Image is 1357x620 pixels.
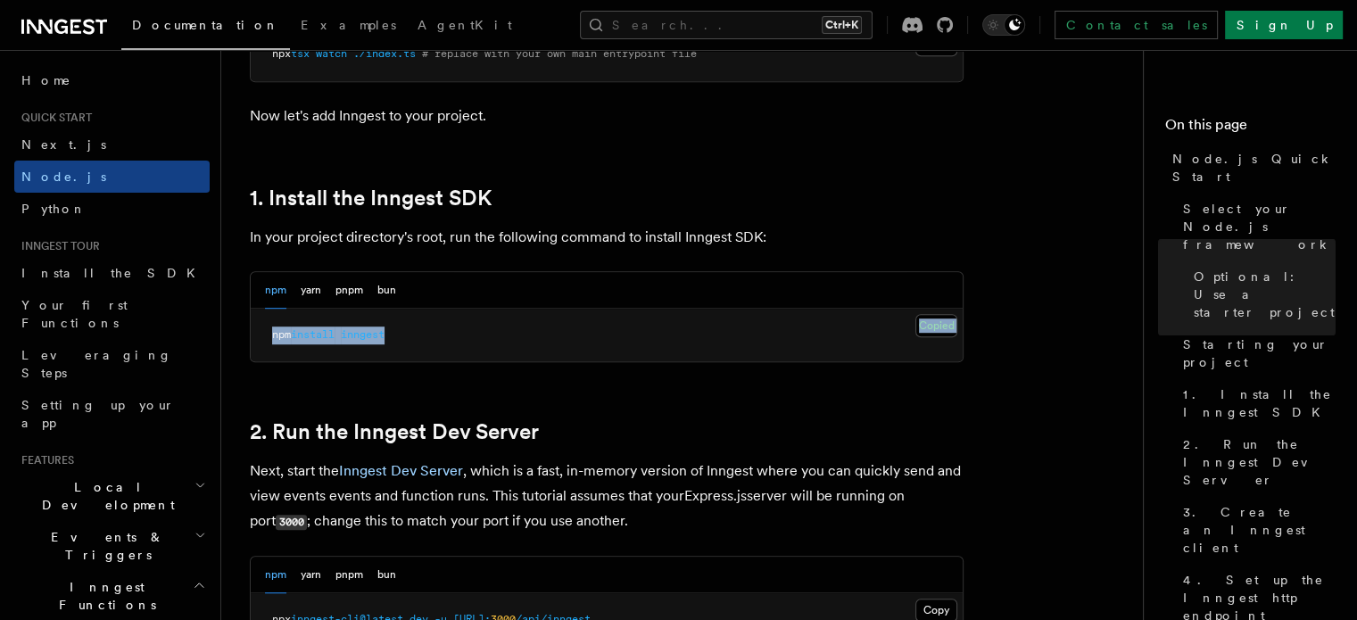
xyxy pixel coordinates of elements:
a: Setting up your app [14,389,210,439]
p: In your project directory's root, run the following command to install Inngest SDK: [250,225,964,250]
a: Contact sales [1055,11,1218,39]
p: Next, start the , which is a fast, in-memory version of Inngest where you can quickly send and vi... [250,459,964,534]
span: inngest [341,328,385,341]
span: 2. Run the Inngest Dev Server [1183,435,1336,489]
span: Setting up your app [21,398,175,430]
a: Starting your project [1176,328,1336,378]
button: pnpm [335,557,363,593]
button: pnpm [335,272,363,309]
span: npx [272,47,291,60]
span: Documentation [132,18,279,32]
a: Node.js [14,161,210,193]
span: install [291,328,335,341]
span: Select your Node.js framework [1183,200,1336,253]
a: Leveraging Steps [14,339,210,389]
button: Local Development [14,471,210,521]
span: Leveraging Steps [21,348,172,380]
span: Local Development [14,478,194,514]
span: 3. Create an Inngest client [1183,503,1336,557]
span: Python [21,202,87,216]
button: Toggle dark mode [982,14,1025,36]
button: Search...Ctrl+K [580,11,873,39]
a: Documentation [121,5,290,50]
a: 1. Install the Inngest SDK [250,186,492,211]
span: Node.js [21,169,106,184]
span: Your first Functions [21,298,128,330]
span: tsx [291,47,310,60]
kbd: Ctrl+K [822,16,862,34]
span: Inngest tour [14,239,100,253]
p: Now let's add Inngest to your project. [250,103,964,128]
button: bun [377,557,396,593]
a: Examples [290,5,407,48]
a: Python [14,193,210,225]
button: Events & Triggers [14,521,210,571]
a: Install the SDK [14,257,210,289]
span: Optional: Use a starter project [1194,268,1336,321]
span: npm [272,328,291,341]
button: Copied [915,314,957,337]
a: 2. Run the Inngest Dev Server [250,419,539,444]
span: Quick start [14,111,92,125]
span: Features [14,453,74,467]
button: yarn [301,272,321,309]
a: Next.js [14,128,210,161]
span: 1. Install the Inngest SDK [1183,385,1336,421]
a: Sign Up [1225,11,1343,39]
a: Home [14,64,210,96]
a: 3. Create an Inngest client [1176,496,1336,564]
span: Starting your project [1183,335,1336,371]
button: bun [377,272,396,309]
a: Optional: Use a starter project [1187,260,1336,328]
a: AgentKit [407,5,523,48]
button: yarn [301,557,321,593]
button: npm [265,272,286,309]
h4: On this page [1165,114,1336,143]
a: Your first Functions [14,289,210,339]
a: Node.js Quick Start [1165,143,1336,193]
span: Home [21,71,71,89]
span: watch [316,47,347,60]
span: # replace with your own main entrypoint file [422,47,697,60]
button: npm [265,557,286,593]
span: Events & Triggers [14,528,194,564]
a: 1. Install the Inngest SDK [1176,378,1336,428]
span: Install the SDK [21,266,206,280]
a: 2. Run the Inngest Dev Server [1176,428,1336,496]
span: AgentKit [418,18,512,32]
span: ./index.ts [353,47,416,60]
a: Select your Node.js framework [1176,193,1336,260]
code: 3000 [276,515,307,530]
span: Inngest Functions [14,578,193,614]
a: Inngest Dev Server [339,462,463,479]
span: Next.js [21,137,106,152]
span: Examples [301,18,396,32]
span: Node.js Quick Start [1172,150,1336,186]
